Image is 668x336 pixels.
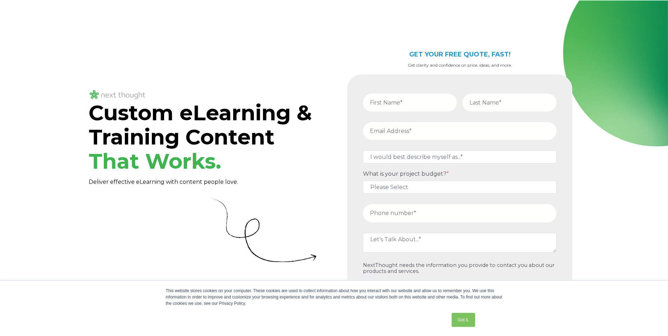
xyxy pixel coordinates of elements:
[463,94,556,112] input: Last Name*
[363,262,556,275] p: NextThought needs the information you provide to contact you about our products and services.
[89,89,146,101] img: NT_Logo_LightMode
[409,51,511,58] span: GET YOUR FREE QUOTE, FAST!
[89,179,238,185] span: Deliver effective eLearning with content people love.
[166,288,502,307] div: This website stores cookies on your computer. These cookies are used to collect information about...
[363,170,446,177] span: What is your project budget?
[452,313,475,327] a: Got it.
[363,204,556,222] input: Phone number*
[89,100,312,174] span: Custom eLearning & Training Content
[211,198,316,262] img: Curly Arrow
[363,122,556,140] input: Email Address*
[408,62,512,68] span: Get clarity and confidence on price, ideas, and more.
[89,148,221,174] span: That Works.
[363,94,457,112] input: First Name*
